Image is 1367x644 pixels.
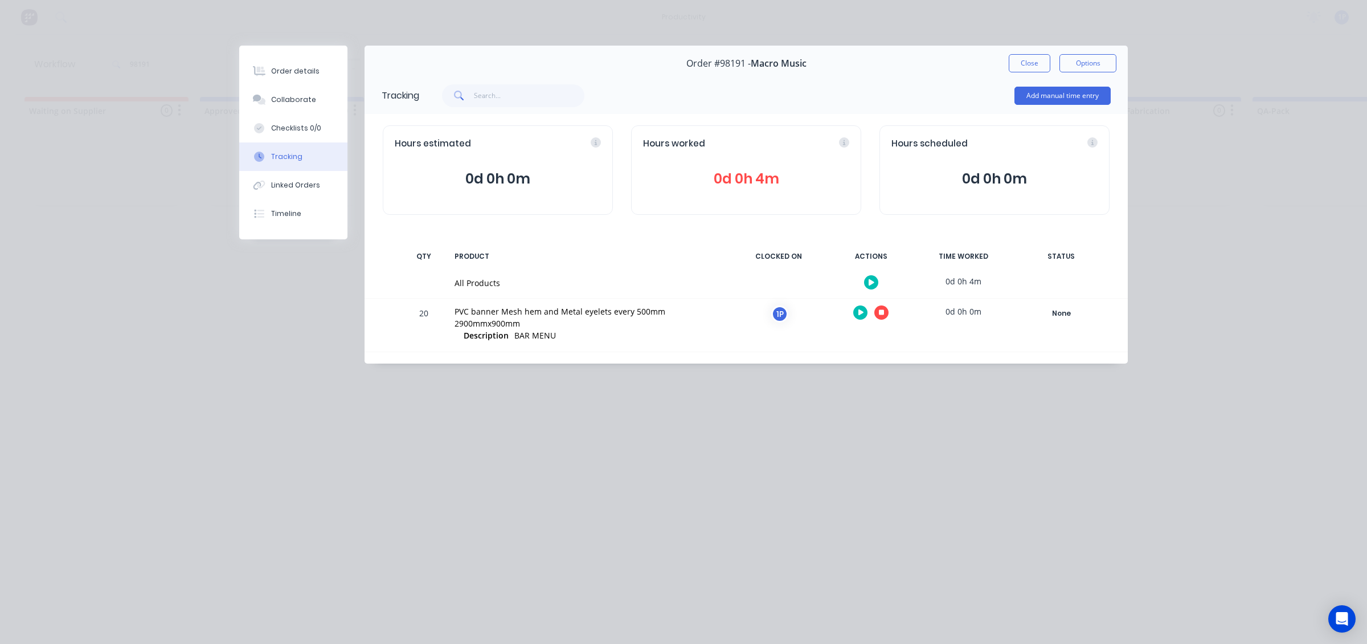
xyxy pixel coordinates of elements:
button: Linked Orders [239,171,347,199]
div: Collaborate [271,95,316,105]
div: Linked Orders [271,180,320,190]
span: 0d 0h 4m [643,169,849,189]
input: Search... [474,84,585,107]
div: Open Intercom Messenger [1328,605,1356,633]
div: Checklists 0/0 [271,123,321,133]
button: Add manual time entry [1014,87,1111,105]
button: Collaborate [239,85,347,114]
span: Order #98191 - [686,58,751,69]
div: Order details [271,66,320,76]
div: Tracking [382,89,419,103]
button: Timeline [239,199,347,228]
button: Order details [239,57,347,85]
div: Timeline [271,209,301,219]
span: Macro Music [751,58,807,69]
span: BAR MENU [514,330,556,341]
span: Hours scheduled [891,137,968,150]
div: 20 [407,300,441,352]
span: Hours worked [643,137,705,150]
div: 0d 0h 4m [920,268,1006,294]
button: Close [1009,54,1050,72]
div: TIME WORKED [920,244,1006,268]
div: 1P [771,305,788,323]
div: STATUS [1013,244,1110,268]
span: Description [464,329,509,341]
div: CLOCKED ON [736,244,821,268]
div: Tracking [271,152,302,162]
div: None [1020,306,1102,321]
button: Tracking [239,142,347,171]
div: All Products [455,277,722,289]
button: Options [1059,54,1116,72]
div: 0d 0h 0m [920,299,1006,324]
span: 0d 0h 0m [891,169,1098,189]
div: PRODUCT [448,244,729,268]
div: PVC banner Mesh hem and Metal eyelets every 500mm 2900mmx900mm [455,305,722,329]
button: Checklists 0/0 [239,114,347,142]
span: Hours estimated [395,137,471,150]
div: ACTIONS [828,244,914,268]
button: None [1020,305,1103,321]
span: 0d 0h 0m [395,169,601,189]
div: QTY [407,244,441,268]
